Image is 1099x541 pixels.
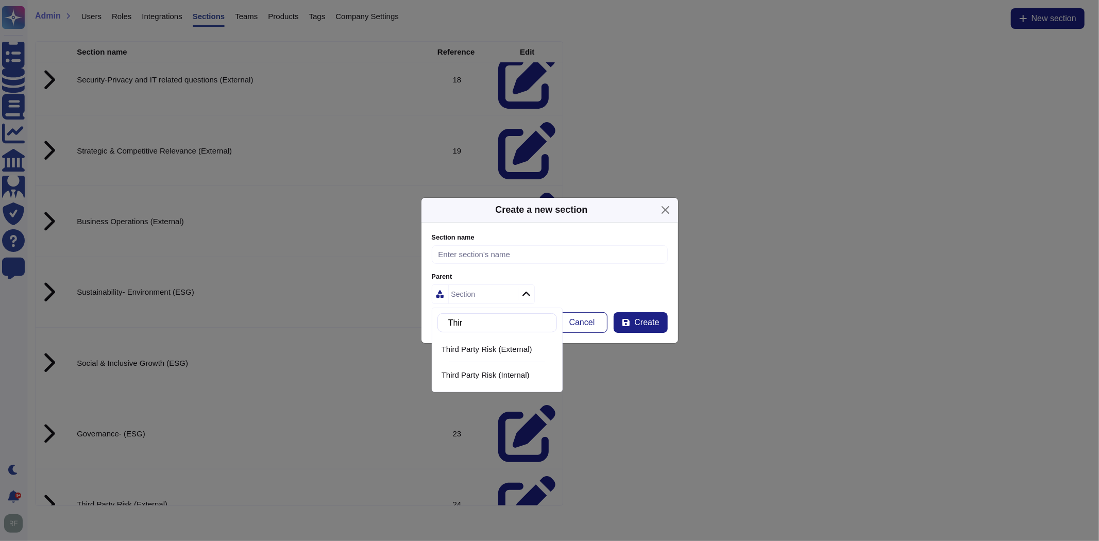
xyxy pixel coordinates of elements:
[442,370,530,380] span: Third Party Risk (Internal)
[569,318,595,327] span: Cancel
[556,312,607,333] button: Cancel
[442,345,553,354] div: Third Party Risk (External)
[437,363,557,386] div: Third Party Risk (Internal)
[437,337,557,361] div: Third Party Risk (External)
[451,291,476,298] div: Section
[614,312,667,333] button: Create
[432,245,668,264] input: Enter section's name
[442,370,553,380] div: Third Party Risk (Internal)
[432,234,668,241] label: Section name
[442,345,532,354] span: Third Party Risk (External)
[634,318,659,327] span: Create
[432,274,668,280] div: Parent
[657,202,673,218] button: Close
[495,203,587,217] div: Create a new section
[443,314,556,332] input: Search by keywords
